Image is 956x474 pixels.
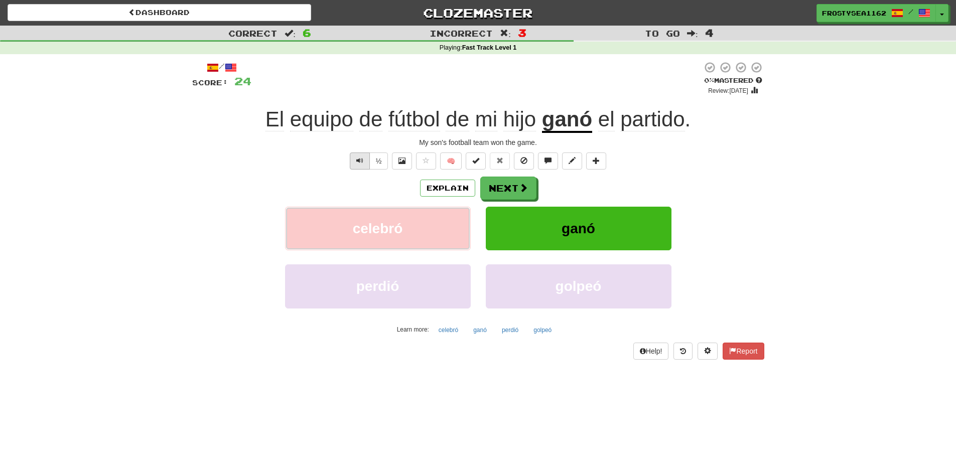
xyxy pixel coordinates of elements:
span: 4 [705,27,714,39]
span: de [446,107,469,131]
span: Incorrect [430,28,493,38]
button: Play sentence audio (ctl+space) [350,152,370,170]
span: : [285,29,296,38]
button: Next [480,177,536,200]
span: FrostySea1162 [822,9,886,18]
strong: Fast Track Level 1 [462,44,517,51]
button: 🧠 [440,152,462,170]
button: Set this sentence to 100% Mastered (alt+m) [466,152,486,170]
span: ganó [562,221,595,236]
span: . [592,107,691,131]
span: : [687,29,698,38]
div: / [192,61,251,74]
button: Report [723,343,764,360]
div: My son's football team won the game. [192,137,764,147]
span: 3 [518,27,526,39]
span: / [908,8,913,15]
button: celebró [285,207,471,250]
span: perdió [356,278,399,294]
span: de [359,107,383,131]
button: celebró [433,323,464,338]
div: Text-to-speech controls [348,152,388,170]
a: Dashboard [8,4,311,21]
button: perdió [496,323,524,338]
span: hijo [503,107,536,131]
button: Add to collection (alt+a) [586,152,606,170]
button: Ignore sentence (alt+i) [514,152,534,170]
button: Show image (alt+x) [392,152,412,170]
span: 0 % [704,76,714,84]
div: Mastered [702,76,764,85]
span: celebró [353,221,403,236]
button: golpeó [486,264,671,308]
small: Learn more: [397,326,429,333]
button: Discuss sentence (alt+u) [538,152,558,170]
span: 24 [234,75,251,87]
a: FrostySea1162 / [816,4,936,22]
button: Round history (alt+y) [673,343,693,360]
button: Explain [420,180,475,197]
button: golpeó [528,323,557,338]
span: 6 [303,27,311,39]
button: ½ [369,152,388,170]
span: fútbol [388,107,440,131]
span: El [265,107,284,131]
span: To go [645,28,680,38]
button: perdió [285,264,471,308]
button: Reset to 0% Mastered (alt+r) [490,152,510,170]
button: ganó [468,323,492,338]
span: mi [475,107,497,131]
span: Score: [192,78,228,87]
button: Favorite sentence (alt+f) [416,152,436,170]
span: Correct [228,28,278,38]
span: el [598,107,615,131]
span: equipo [290,107,353,131]
button: Help! [633,343,669,360]
button: ganó [486,207,671,250]
span: : [500,29,511,38]
u: ganó [542,107,592,133]
small: Review: [DATE] [708,87,748,94]
span: golpeó [556,278,602,294]
a: Clozemaster [326,4,630,22]
span: partido [620,107,685,131]
button: Edit sentence (alt+d) [562,152,582,170]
